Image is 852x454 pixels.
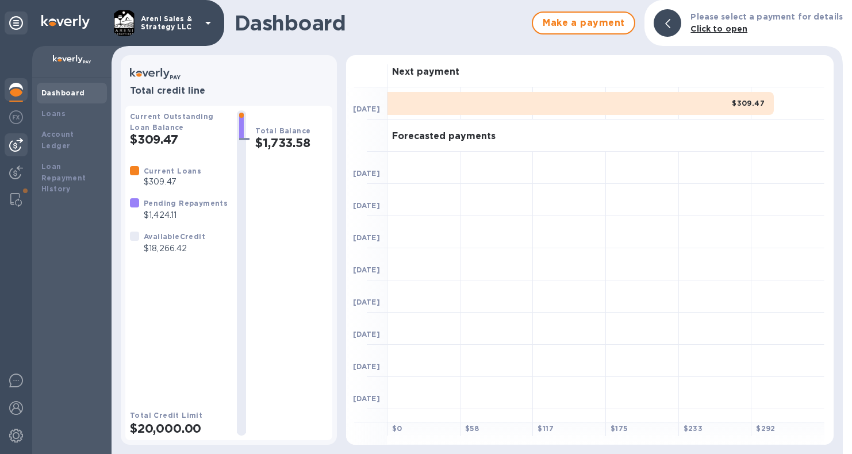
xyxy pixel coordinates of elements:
[130,112,214,132] b: Current Outstanding Loan Balance
[392,424,402,433] b: $ 0
[353,362,380,371] b: [DATE]
[130,132,228,147] h2: $309.47
[353,330,380,338] b: [DATE]
[235,11,526,35] h1: Dashboard
[144,176,201,188] p: $309.47
[144,167,201,175] b: Current Loans
[9,110,23,124] img: Foreign exchange
[465,424,479,433] b: $ 58
[532,11,635,34] button: Make a payment
[353,233,380,242] b: [DATE]
[144,232,205,241] b: Available Credit
[41,162,86,194] b: Loan Repayment History
[353,201,380,210] b: [DATE]
[130,421,228,436] h2: $20,000.00
[141,15,198,31] p: Areni Sales & Strategy LLC
[130,86,328,97] h3: Total credit line
[41,109,66,118] b: Loans
[130,411,202,420] b: Total Credit Limit
[756,424,776,433] b: $ 292
[41,89,85,97] b: Dashboard
[392,131,496,142] h3: Forecasted payments
[732,99,765,107] b: $309.47
[690,12,843,21] b: Please select a payment for details
[353,394,380,403] b: [DATE]
[255,136,328,150] h2: $1,733.58
[144,199,228,207] b: Pending Repayments
[611,424,628,433] b: $ 175
[5,11,28,34] div: Unpin categories
[542,16,625,30] span: Make a payment
[538,424,554,433] b: $ 117
[144,209,228,221] p: $1,424.11
[353,298,380,306] b: [DATE]
[690,24,747,33] b: Click to open
[353,266,380,274] b: [DATE]
[684,424,703,433] b: $ 233
[392,67,459,78] h3: Next payment
[41,130,74,150] b: Account Ledger
[353,105,380,113] b: [DATE]
[144,243,205,255] p: $18,266.42
[41,15,90,29] img: Logo
[255,126,310,135] b: Total Balance
[353,169,380,178] b: [DATE]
